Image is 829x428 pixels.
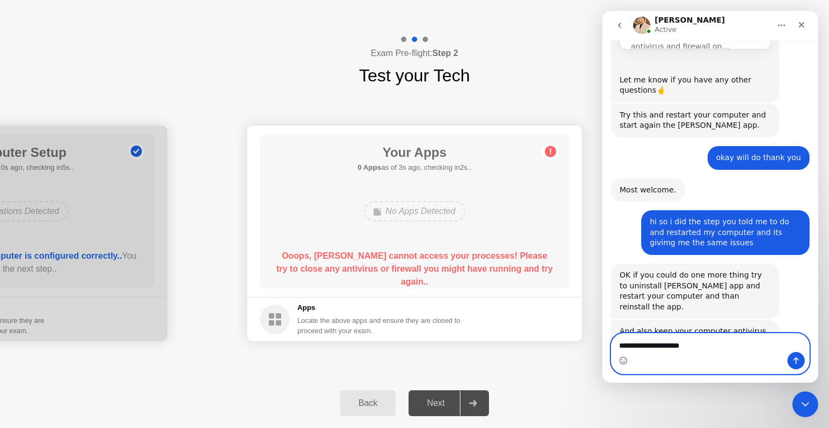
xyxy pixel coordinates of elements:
iframe: Intercom live chat [602,11,818,383]
button: Next [409,390,489,416]
h5: as of 3s ago, checking in2s.. [357,162,471,173]
b: 0 Apps [357,163,381,171]
button: Back [340,390,396,416]
h4: Exam Pre-flight: [371,47,458,60]
h5: Apps [297,302,461,313]
div: No Apps Detected [364,201,465,222]
div: Back [343,398,392,408]
b: Ooops, [PERSON_NAME] cannot access your processes! Please try to close any antivirus or firewall ... [276,251,553,286]
h1: Test your Tech [359,63,470,88]
h1: Your Apps [357,143,471,162]
b: Step 2 [432,49,458,58]
div: Locate the above apps and ensure they are closed to proceed with your exam. [297,315,461,336]
div: Next [412,398,460,408]
iframe: Intercom live chat [792,391,818,417]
